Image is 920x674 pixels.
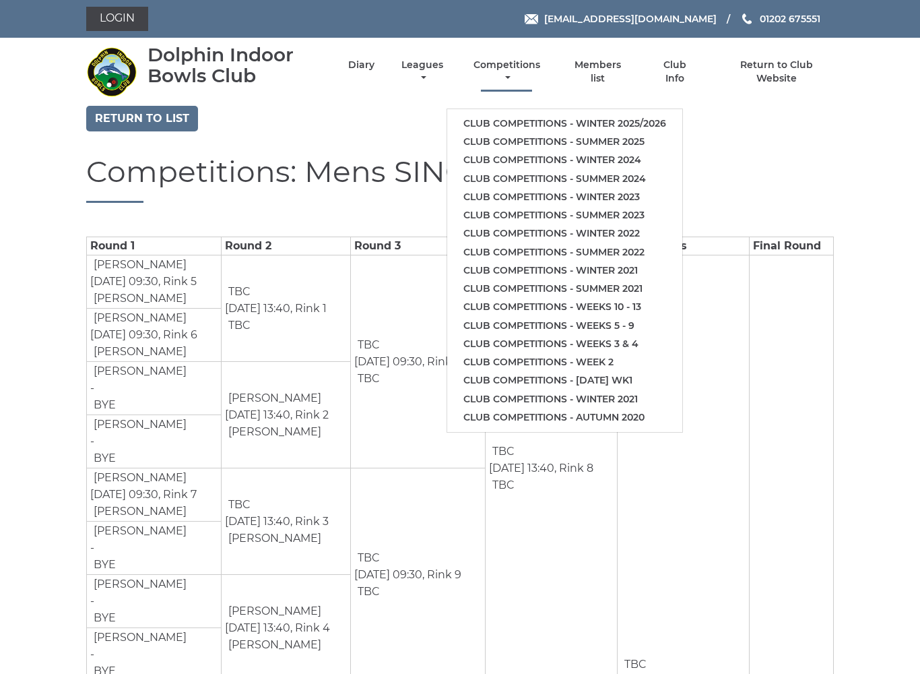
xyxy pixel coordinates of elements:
[354,370,381,388] td: TBC
[749,237,833,255] td: Final Round
[87,468,222,522] td: [DATE] 09:30, Rink 7
[90,469,187,487] td: [PERSON_NAME]
[617,237,749,255] td: Semi-Finals
[447,353,682,371] a: Club competitions - Week 2
[447,335,682,353] a: Club competitions - Weeks 3 & 4
[87,362,222,415] td: -
[447,109,683,433] ul: Competitions
[225,283,251,301] td: TBC
[470,59,544,85] a: Competitions
[447,188,682,206] a: Club competitions - Winter 2023
[87,415,222,468] td: -
[348,59,374,71] a: Diary
[225,636,322,654] td: [PERSON_NAME]
[90,416,187,433] td: [PERSON_NAME]
[447,115,682,133] a: Club competitions - Winter 2025/2026
[87,255,222,309] td: [DATE] 09:30, Rink 5
[447,280,682,298] a: Club competitions - Summer 2021
[447,408,682,427] a: Club competitions - Autumn 2020
[350,255,485,468] td: [DATE] 09:30, Rink 8
[90,450,117,467] td: BYE
[653,59,696,85] a: Club Info
[147,44,325,86] div: Dolphin Indoor Bowls Club
[447,317,682,335] a: Club competitions - Weeks 5 - 9
[225,496,251,514] td: TBC
[90,556,117,574] td: BYE
[489,477,515,494] td: TBC
[447,133,682,151] a: Club competitions - Summer 2025
[222,255,350,362] td: [DATE] 13:40, Rink 1
[87,522,222,575] td: -
[621,656,647,673] td: TBC
[87,237,222,255] td: Round 1
[90,609,117,627] td: BYE
[544,13,717,25] span: [EMAIL_ADDRESS][DOMAIN_NAME]
[86,106,198,131] a: Return to list
[90,576,187,593] td: [PERSON_NAME]
[225,390,322,407] td: [PERSON_NAME]
[225,423,322,441] td: [PERSON_NAME]
[87,575,222,628] td: -
[447,151,682,169] a: Club competitions - Winter 2024
[742,13,752,24] img: Phone us
[760,13,820,25] span: 01202 675551
[447,298,682,316] a: Club competitions - Weeks 10 - 13
[720,59,834,85] a: Return to Club Website
[740,11,820,26] a: Phone us 01202 675551
[90,503,187,520] td: [PERSON_NAME]
[222,468,350,575] td: [DATE] 13:40, Rink 3
[90,396,117,414] td: BYE
[225,530,322,547] td: [PERSON_NAME]
[222,237,350,255] td: Round 2
[90,343,187,361] td: [PERSON_NAME]
[447,371,682,390] a: Club competitions - [DATE] wk1
[86,155,834,203] h1: Competitions: Mens SINGLES
[86,7,148,31] a: Login
[354,549,381,567] td: TBC
[87,309,222,362] td: [DATE] 09:30, Rink 6
[90,256,187,274] td: [PERSON_NAME]
[225,603,322,620] td: [PERSON_NAME]
[350,237,485,255] td: Round 3
[354,336,381,354] td: TBC
[90,522,187,540] td: [PERSON_NAME]
[567,59,629,85] a: Members list
[398,59,447,85] a: Leagues
[90,629,187,646] td: [PERSON_NAME]
[525,11,717,26] a: Email [EMAIL_ADDRESS][DOMAIN_NAME]
[225,317,251,334] td: TBC
[447,224,682,243] a: Club competitions - Winter 2022
[354,583,381,601] td: TBC
[525,14,538,24] img: Email
[447,390,682,408] a: Club competitions - Winter 2021
[86,47,137,97] img: Dolphin Indoor Bowls Club
[447,262,682,280] a: Club competitions - Winter 2021
[447,170,682,188] a: Club competitions - Summer 2024
[90,363,187,380] td: [PERSON_NAME]
[447,243,682,262] a: Club competitions - Summer 2022
[90,290,187,307] td: [PERSON_NAME]
[222,362,350,468] td: [DATE] 13:40, Rink 2
[489,443,515,460] td: TBC
[90,309,187,327] td: [PERSON_NAME]
[447,206,682,224] a: Club competitions - Summer 2023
